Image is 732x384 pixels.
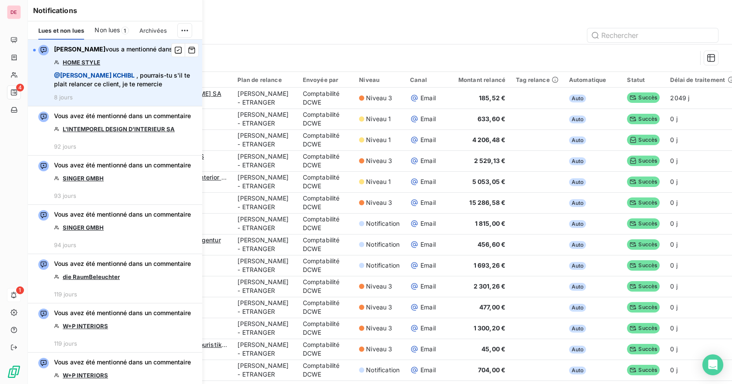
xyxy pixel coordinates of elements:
td: Comptabilité DCWE [298,255,354,276]
a: HOME STYLE [63,59,100,66]
span: 1 [121,27,129,34]
span: 477,00 € [479,303,505,311]
span: Niveau 3 [366,94,392,102]
span: Délai de traitement [670,76,725,83]
span: Succès [627,365,660,375]
span: Lues et non lues [38,27,84,34]
button: Vous avez été mentionné dans un commentaireSINGER GMBH93 jours [28,156,202,205]
td: Comptabilité DCWE [298,318,354,339]
button: Vous avez été mentionné dans un commentaireL'INTEMPOREL DESIGN D'INTERIEUR SA92 jours [28,106,202,156]
span: Notification [366,366,400,374]
span: Vous avez été mentionné dans un commentaire [54,309,191,317]
td: [PERSON_NAME] - ETRANGER [232,192,297,213]
td: Comptabilité DCWE [298,171,354,192]
span: 456,60 € [478,241,505,248]
td: Comptabilité DCWE [298,234,354,255]
span: Succès [627,92,660,103]
span: Email [420,198,436,207]
span: Succès [627,197,660,208]
span: Non lues [95,26,120,34]
a: die RaumBeleuchter [63,273,120,280]
span: Email [420,261,436,270]
span: Niveau 3 [366,324,392,333]
div: Automatique [569,76,617,83]
span: Email [420,136,436,144]
td: Comptabilité DCWE [298,339,354,360]
span: 633,60 € [478,115,505,122]
td: Comptabilité DCWE [298,109,354,129]
span: 5 053,05 € [472,178,506,185]
span: Email [420,156,436,165]
div: Plan de relance [237,76,292,83]
span: Succès [627,281,660,292]
td: [PERSON_NAME] - ETRANGER [232,339,297,360]
span: 2 529,13 € [474,157,506,164]
span: Niveau 3 [366,198,392,207]
td: Comptabilité DCWE [298,213,354,234]
td: [PERSON_NAME] - ETRANGER [232,318,297,339]
span: Auto [569,95,586,102]
span: Auto [569,157,586,165]
div: Envoyée par [303,76,349,83]
span: Vous avez été mentionné dans un commentaire [54,210,191,219]
span: Niveau 3 [366,345,392,353]
span: Email [420,177,436,186]
img: Logo LeanPay [7,365,21,379]
span: 4 [16,84,24,92]
span: Notification [366,261,400,270]
td: Comptabilité DCWE [298,276,354,297]
td: Comptabilité DCWE [298,360,354,381]
td: [PERSON_NAME] - ETRANGER [232,109,297,129]
span: 92 jours [54,143,76,150]
span: Email [420,366,436,374]
div: Statut [627,76,660,83]
span: Succès [627,135,660,145]
a: W+P INTERIORS [63,323,108,330]
button: Vous avez été mentionné dans un commentairedie RaumBeleuchter119 jours [28,254,202,303]
td: [PERSON_NAME] - ETRANGER [232,360,297,381]
span: Email [420,282,436,291]
span: Auto [569,136,586,144]
td: Comptabilité DCWE [298,129,354,150]
span: 1 300,20 € [474,324,506,332]
span: 119 jours [54,340,77,347]
span: Niveau 3 [366,156,392,165]
span: Auto [569,367,586,374]
span: Vous avez été mentionné dans un commentaire [54,161,191,170]
span: 93 jours [54,192,76,199]
span: 119 jours [54,291,77,298]
td: [PERSON_NAME] - ETRANGER [232,234,297,255]
span: Succès [627,323,660,333]
span: Auto [569,283,586,291]
span: Email [420,240,436,249]
div: Montant relancé [448,76,505,83]
span: 94 jours [54,241,76,248]
div: Niveau [359,76,400,83]
button: Vous avez été mentionné dans un commentaireW+P INTERIORS119 jours [28,303,202,353]
td: [PERSON_NAME] - ETRANGER [232,213,297,234]
a: SINGER GMBH [63,175,104,182]
td: [PERSON_NAME] - ETRANGER [232,255,297,276]
td: Comptabilité DCWE [298,192,354,213]
span: Niveau 1 [366,115,391,123]
span: Auto [569,262,586,270]
td: Comptabilité DCWE [298,88,354,109]
span: Auto [569,116,586,123]
span: Notification [366,240,400,249]
span: Email [420,94,436,102]
a: W+P INTERIORS [63,372,108,379]
div: DE [7,5,21,19]
span: vous a mentionné dans [54,45,173,54]
a: SINGER GMBH [63,224,104,231]
td: [PERSON_NAME] - ETRANGER [232,88,297,109]
span: 1 693,26 € [474,262,506,269]
span: Auto [569,241,586,249]
span: Vous avez été mentionné dans un commentaire [54,259,191,268]
span: Auto [569,304,586,312]
a: L'INTEMPOREL DESIGN D'INTERIEUR SA [63,126,175,133]
input: Rechercher [587,28,718,42]
span: Email [420,324,436,333]
span: 4 206,48 € [472,136,506,143]
span: [PERSON_NAME]- Handelsagentur [118,236,220,244]
span: Niveau 1 [366,177,391,186]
